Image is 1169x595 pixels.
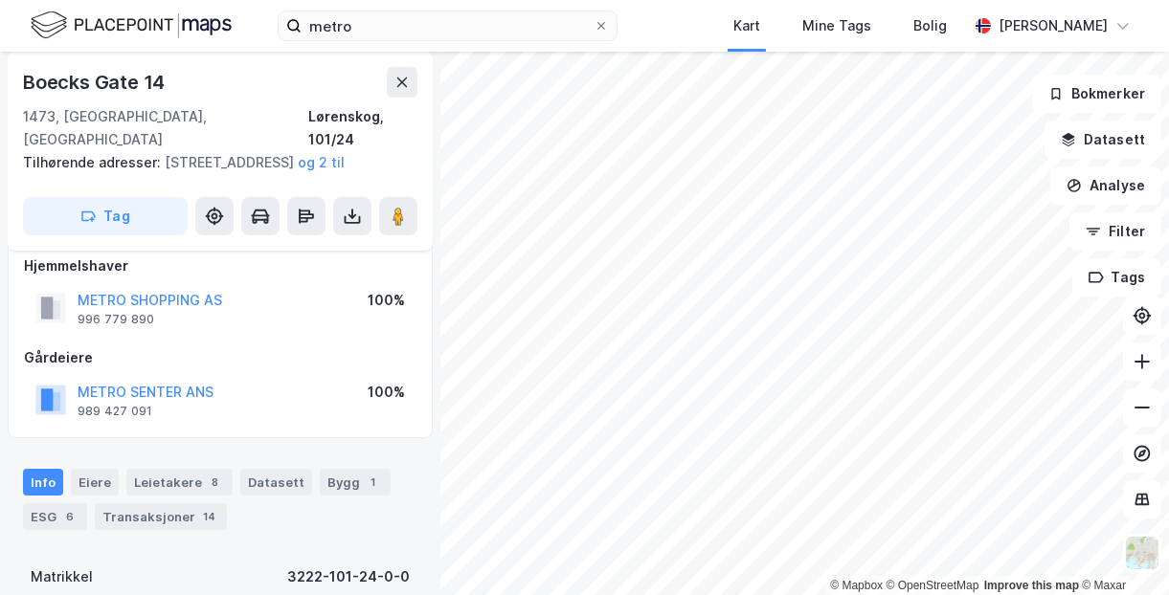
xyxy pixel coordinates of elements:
[240,469,312,496] div: Datasett
[199,507,219,526] div: 14
[1072,258,1161,297] button: Tags
[309,105,417,151] div: Lørenskog, 101/24
[23,503,87,530] div: ESG
[95,503,227,530] div: Transaksjoner
[368,289,405,312] div: 100%
[1073,503,1169,595] iframe: Chat Widget
[802,14,871,37] div: Mine Tags
[206,473,225,492] div: 8
[78,312,154,327] div: 996 779 890
[24,346,416,369] div: Gårdeiere
[913,14,947,37] div: Bolig
[287,565,410,588] div: 3222-101-24-0-0
[830,579,883,592] a: Mapbox
[78,404,152,419] div: 989 427 091
[984,579,1079,592] a: Improve this map
[23,154,165,170] span: Tilhørende adresser:
[320,469,391,496] div: Bygg
[23,105,309,151] div: 1473, [GEOGRAPHIC_DATA], [GEOGRAPHIC_DATA]
[23,151,402,174] div: [STREET_ADDRESS]
[71,469,119,496] div: Eiere
[31,565,93,588] div: Matrikkel
[999,14,1108,37] div: [PERSON_NAME]
[1069,212,1161,251] button: Filter
[887,579,979,592] a: OpenStreetMap
[24,254,416,277] div: Hjemmelshaver
[23,197,188,235] button: Tag
[368,381,405,404] div: 100%
[31,9,232,42] img: logo.f888ab2527a4732fd821a326f86c7f29.svg
[302,11,594,40] input: Søk på adresse, matrikkel, gårdeiere, leietakere eller personer
[364,473,383,492] div: 1
[733,14,760,37] div: Kart
[1032,75,1161,113] button: Bokmerker
[1045,121,1161,159] button: Datasett
[23,67,169,98] div: Boecks Gate 14
[1050,166,1161,205] button: Analyse
[23,469,63,496] div: Info
[60,507,79,526] div: 6
[126,469,233,496] div: Leietakere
